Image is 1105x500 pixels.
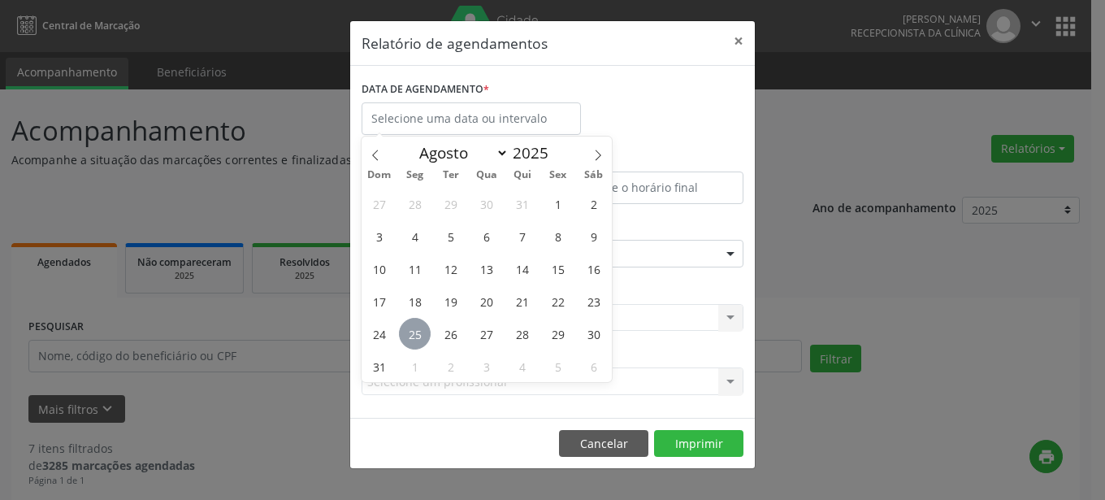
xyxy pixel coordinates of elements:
span: Agosto 28, 2025 [506,318,538,350]
span: Sex [540,170,576,180]
span: Setembro 2, 2025 [435,350,466,382]
span: Agosto 15, 2025 [542,253,574,285]
input: Selecione uma data ou intervalo [362,102,581,135]
span: Agosto 16, 2025 [578,253,609,285]
span: Agosto 18, 2025 [399,285,431,317]
input: Selecione o horário final [557,172,743,204]
span: Setembro 3, 2025 [470,350,502,382]
span: Agosto 5, 2025 [435,220,466,252]
span: Ter [433,170,469,180]
span: Agosto 8, 2025 [542,220,574,252]
span: Julho 31, 2025 [506,188,538,220]
span: Seg [397,170,433,180]
span: Agosto 2, 2025 [578,188,609,220]
span: Agosto 27, 2025 [470,318,502,350]
span: Agosto 1, 2025 [542,188,574,220]
span: Agosto 11, 2025 [399,253,431,285]
span: Agosto 10, 2025 [363,253,395,285]
span: Setembro 4, 2025 [506,350,538,382]
span: Agosto 12, 2025 [435,253,466,285]
span: Agosto 23, 2025 [578,285,609,317]
span: Agosto 24, 2025 [363,318,395,350]
span: Agosto 21, 2025 [506,285,538,317]
span: Agosto 7, 2025 [506,220,538,252]
button: Imprimir [654,430,743,458]
span: Agosto 14, 2025 [506,253,538,285]
span: Agosto 17, 2025 [363,285,395,317]
h5: Relatório de agendamentos [362,33,548,54]
span: Julho 27, 2025 [363,188,395,220]
span: Agosto 22, 2025 [542,285,574,317]
span: Dom [362,170,397,180]
span: Agosto 29, 2025 [542,318,574,350]
span: Agosto 20, 2025 [470,285,502,317]
span: Agosto 13, 2025 [470,253,502,285]
button: Close [722,21,755,61]
span: Agosto 9, 2025 [578,220,609,252]
select: Month [411,141,509,164]
span: Agosto 19, 2025 [435,285,466,317]
span: Setembro 5, 2025 [542,350,574,382]
span: Agosto 6, 2025 [470,220,502,252]
span: Agosto 3, 2025 [363,220,395,252]
span: Qua [469,170,505,180]
span: Agosto 25, 2025 [399,318,431,350]
span: Sáb [576,170,612,180]
span: Agosto 26, 2025 [435,318,466,350]
span: Setembro 6, 2025 [578,350,609,382]
span: Julho 30, 2025 [470,188,502,220]
span: Agosto 30, 2025 [578,318,609,350]
span: Agosto 31, 2025 [363,350,395,382]
span: Julho 28, 2025 [399,188,431,220]
label: ATÉ [557,146,743,172]
span: Qui [505,170,540,180]
span: Agosto 4, 2025 [399,220,431,252]
button: Cancelar [559,430,648,458]
label: DATA DE AGENDAMENTO [362,77,489,102]
span: Julho 29, 2025 [435,188,466,220]
span: Setembro 1, 2025 [399,350,431,382]
input: Year [509,142,562,163]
